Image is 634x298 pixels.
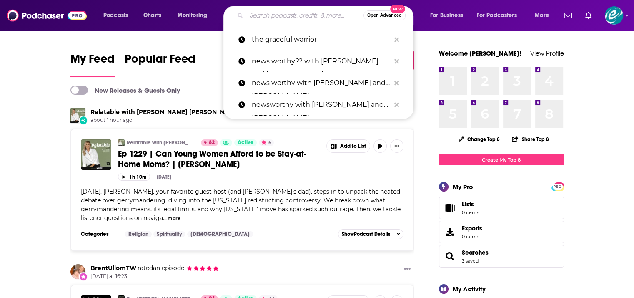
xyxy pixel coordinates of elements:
[462,225,482,232] span: Exports
[454,134,505,144] button: Change Top 8
[90,264,136,272] a: BrentUllomTW
[439,245,564,268] span: Searches
[157,174,171,180] div: [DATE]
[98,9,139,22] button: open menu
[153,231,185,237] a: Spirituality
[70,52,115,77] a: My Feed
[79,116,88,125] div: New Episode
[118,149,306,169] span: Ep 1229 | Can Young Women Afford to be Stay-at-Home Moms? | [PERSON_NAME]
[390,5,405,13] span: New
[442,250,459,262] a: Searches
[125,231,152,237] a: Religion
[442,226,459,238] span: Exports
[70,108,85,123] img: Relatable with Allie Beth Stuckey
[442,202,459,214] span: Lists
[252,94,390,116] p: newsworthy with steve and jerry
[118,149,321,169] a: Ep 1229 | Can Young Women Afford to be Stay-at-Home Moms? | [PERSON_NAME]
[187,231,253,237] a: [DEMOGRAPHIC_DATA]
[535,10,549,21] span: More
[70,52,115,71] span: My Feed
[605,6,623,25] span: Logged in as Resurrection
[7,8,87,23] img: Podchaser - Follow, Share and Rate Podcasts
[79,272,88,281] div: New Rating
[367,13,402,18] span: Open Advanced
[178,10,207,21] span: Monitoring
[90,108,240,116] a: Relatable with Allie Beth Stuckey
[125,52,195,77] a: Popular Feed
[90,108,307,116] h3: released a new episode
[529,9,559,22] button: open menu
[143,10,161,21] span: Charts
[223,72,413,94] a: news worthy with [PERSON_NAME] and [PERSON_NAME]
[90,273,219,280] span: [DATE] at 16:23
[81,231,118,237] h3: Categories
[118,173,150,181] button: 1h 10m
[553,183,563,189] a: PRO
[246,9,363,22] input: Search podcasts, credits, & more...
[530,49,564,57] a: View Profile
[259,139,274,146] button: 5
[605,6,623,25] button: Show profile menu
[462,200,474,208] span: Lists
[163,214,167,222] span: ...
[238,139,253,147] span: Active
[231,6,421,25] div: Search podcasts, credits, & more...
[511,131,549,147] button: Share Top 8
[125,52,195,71] span: Popular Feed
[201,139,218,146] a: 82
[439,154,564,165] a: Create My Top 8
[338,229,404,239] button: ShowPodcast Details
[462,200,479,208] span: Lists
[81,188,401,222] span: [DATE], [PERSON_NAME], your favorite guest host (and [PERSON_NAME]'s dad), steps in to unpack the...
[453,285,486,293] div: My Activity
[430,10,463,21] span: For Business
[477,10,517,21] span: For Podcasters
[424,9,474,22] button: open menu
[223,29,413,51] a: the graceful warrior
[252,29,390,51] p: the graceful warrior
[90,117,307,124] span: about 1 hour ago
[186,265,219,271] span: BrentUllomTW's Rating: 5 out of 5
[390,139,403,153] button: Show More Button
[471,9,529,22] button: open menu
[439,49,521,57] a: Welcome [PERSON_NAME]!
[127,139,195,146] a: Relatable with [PERSON_NAME] [PERSON_NAME]
[136,264,184,272] span: an episode
[138,264,153,272] span: rated
[252,72,390,94] p: news worthy with steve and jerry
[223,94,413,116] a: newsworthy with [PERSON_NAME] and [PERSON_NAME]
[70,86,180,95] a: New Releases & Guests Only
[172,9,218,22] button: open menu
[252,51,390,72] p: news worthy?? with steve and jerry
[340,143,366,149] span: Add to List
[561,8,575,23] a: Show notifications dropdown
[168,215,180,222] button: more
[81,139,111,170] img: Ep 1229 | Can Young Women Afford to be Stay-at-Home Moms? | Ron Simmons
[138,9,166,22] a: Charts
[553,184,563,190] span: PRO
[462,249,489,256] a: Searches
[605,6,623,25] img: User Profile
[401,264,414,275] button: Show More Button
[118,139,125,146] img: Relatable with Allie Beth Stuckey
[462,234,482,240] span: 0 items
[209,139,215,147] span: 82
[223,51,413,72] a: news worthy?? with [PERSON_NAME] and [PERSON_NAME]
[363,10,406,20] button: Open AdvancedNew
[342,231,390,237] span: Show Podcast Details
[70,264,85,279] img: BrentUllomTW
[103,10,128,21] span: Podcasts
[462,210,479,215] span: 0 items
[327,140,370,152] button: Show More Button
[234,139,257,146] a: Active
[439,221,564,243] a: Exports
[462,258,479,264] a: 3 saved
[453,183,473,191] div: My Pro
